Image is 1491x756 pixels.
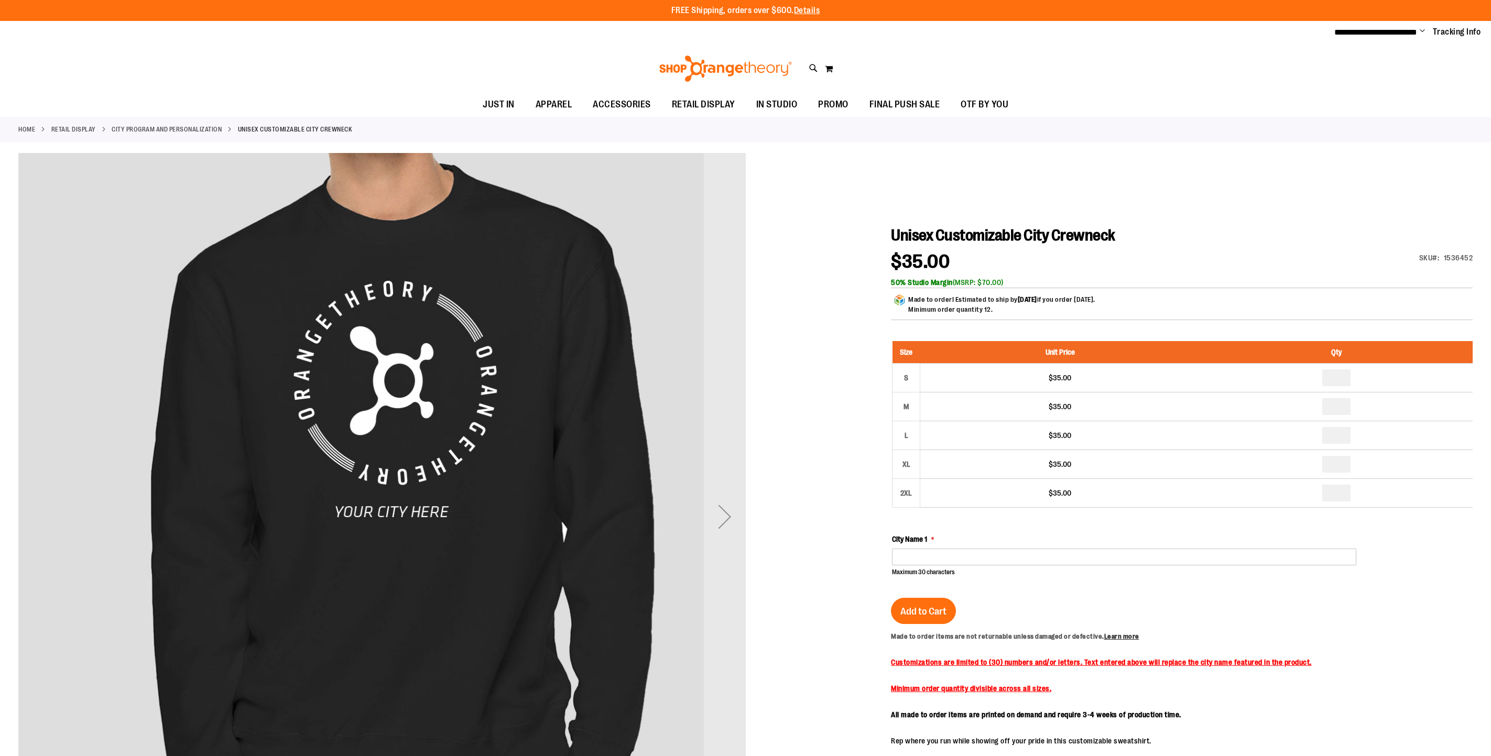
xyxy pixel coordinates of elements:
div: 1536452 [1444,253,1473,263]
img: Shop Orangetheory [658,56,793,82]
span: Add to Cart [900,606,946,617]
th: Size [893,341,920,364]
span: JUST IN [483,93,515,116]
a: ACCESSORIES [582,93,661,117]
span: Minimum order quantity divisible across all sizes. [891,684,1051,693]
a: Details [794,6,820,15]
b: All made to order items are printed on demand and require 3-4 weeks of production time. [891,710,1181,719]
th: Qty [1200,341,1473,364]
p: Rep where you run while showing off your pride in this customizable sweatshirt. [891,736,1312,746]
div: Made to order! Estimated to ship by if you order [DATE]. [908,294,1095,320]
div: $35.00 [926,430,1195,441]
div: S [898,370,914,386]
span: OTF BY YOU [961,93,1008,116]
p: Maximum 30 characters [892,568,1356,577]
a: PROMO [808,93,859,117]
span: FINAL PUSH SALE [869,93,940,116]
div: L [898,428,914,443]
a: JUST IN [472,93,525,117]
p: FREE Shipping, orders over $600. [671,5,820,17]
a: RETAIL DISPLAY [661,93,746,116]
span: Customizations are limited to (30) numbers and/or letters. Text entered above will replace the ci... [891,658,1312,666]
div: (MSRP: $70.00) [891,277,1473,288]
a: APPAREL [525,93,583,117]
b: 50% Studio Margin [891,278,953,287]
div: $35.00 [926,459,1195,469]
div: $35.00 [926,401,1195,412]
strong: Unisex Customizable City Crewneck [238,125,352,134]
a: RETAIL DISPLAY [51,125,96,134]
button: Account menu [1420,27,1425,37]
a: Learn more [1104,632,1139,640]
a: IN STUDIO [746,93,808,117]
a: FINAL PUSH SALE [859,93,951,117]
button: Add to Cart [891,598,956,624]
span: RETAIL DISPLAY [672,93,735,116]
div: $35.00 [926,488,1195,498]
div: XL [898,456,914,472]
span: [DATE] [1018,295,1037,303]
div: 2XL [898,485,914,501]
a: Home [18,125,35,134]
div: M [898,399,914,414]
div: Made to order items are not returnable unless damaged or defective. [891,632,1473,642]
span: City Name 1 [892,535,927,543]
span: Unisex Customizable City Crewneck [891,226,1115,244]
span: IN STUDIO [756,93,798,116]
a: Tracking Info [1433,26,1481,38]
span: ACCESSORIES [593,93,651,116]
a: OTF BY YOU [950,93,1019,117]
th: Unit Price [920,341,1200,364]
span: $35.00 [891,251,950,272]
strong: SKU [1419,254,1440,262]
p: Minimum order quantity 12. [908,304,1095,314]
div: $35.00 [926,372,1195,383]
span: APPAREL [536,93,572,116]
a: CITY PROGRAM AND PERSONALIZATION [112,125,222,134]
span: PROMO [818,93,848,116]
